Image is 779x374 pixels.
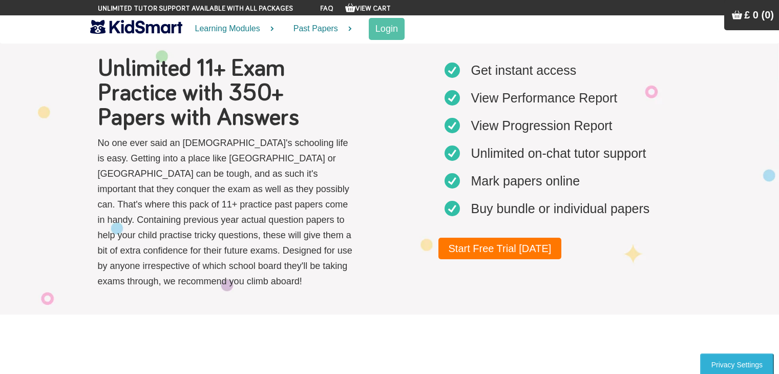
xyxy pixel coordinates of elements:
[320,5,333,12] a: FAQ
[744,9,774,20] span: £ 0 (0)
[445,90,460,106] img: check2.svg
[369,18,405,40] button: Login
[732,10,742,20] img: Your items in the shopping basket
[445,63,460,78] img: check2.svg
[466,85,623,111] td: View Performance Report
[466,113,618,138] td: View Progression Report
[466,57,582,83] td: Get instant access
[90,18,182,36] img: KidSmart logo
[345,3,355,13] img: Your items in the shopping basket
[345,5,391,12] a: View Cart
[466,168,585,194] td: Mark papers online
[98,56,354,130] h1: Unlimited 11+ Exam Practice with 350+ Papers with Answers
[466,196,655,221] td: Buy bundle or individual papers
[445,173,460,189] img: check2.svg
[445,146,460,161] img: check2.svg
[98,135,354,289] p: No one ever said an [DEMOGRAPHIC_DATA]'s schooling life is easy. Getting into a place like [GEOGR...
[445,118,460,133] img: check2.svg
[445,201,460,216] img: check2.svg
[98,4,293,14] span: Unlimited tutor support available with all packages
[182,15,281,43] a: Learning Modules
[438,238,562,259] a: Start Free Trial [DATE]
[466,140,651,166] td: Unlimited on-chat tutor support
[281,15,359,43] a: Past Papers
